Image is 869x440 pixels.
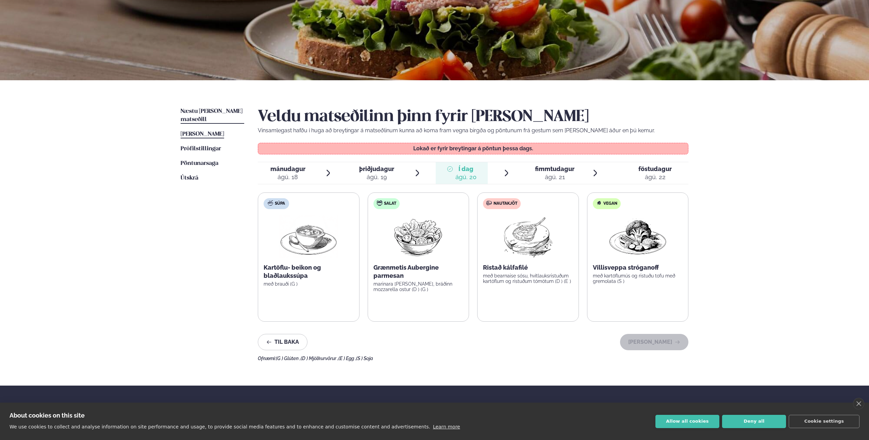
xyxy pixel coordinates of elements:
span: Vegan [603,201,617,206]
p: með brauði (G ) [264,281,354,287]
button: Cookie settings [789,415,859,428]
p: marinara [PERSON_NAME], bráðinn mozzarella ostur (D ) (G ) [373,281,464,292]
span: Salat [384,201,396,206]
img: soup.svg [268,200,273,206]
span: Súpa [275,201,285,206]
p: með kartöflumús og ristuðu tofu með gremolata (S ) [593,273,683,284]
img: salad.svg [377,200,382,206]
button: [PERSON_NAME] [620,334,688,350]
img: Vegan.svg [596,200,602,206]
img: Vegan.png [608,215,668,258]
button: Deny all [722,415,786,428]
div: ágú. 18 [270,173,305,181]
p: Vinsamlegast hafðu í huga að breytingar á matseðlinum kunna að koma fram vegna birgða og pöntunum... [258,126,688,135]
a: Útskrá [181,174,198,182]
span: mánudagur [270,165,305,172]
span: Prófílstillingar [181,146,221,152]
span: Næstu [PERSON_NAME] matseðill [181,108,243,122]
p: með bearnaise sósu, hvítlauksristuðum kartöflum og ristuðum tómötum (D ) (E ) [483,273,573,284]
span: (S ) Soja [356,356,373,361]
a: Pöntunarsaga [181,159,218,168]
img: Soup.png [279,215,338,258]
p: Grænmetis Aubergine parmesan [373,264,464,280]
a: Prófílstillingar [181,145,221,153]
img: Salad.png [388,215,448,258]
p: Kartöflu- beikon og blaðlaukssúpa [264,264,354,280]
button: Allow all cookies [655,415,719,428]
a: [PERSON_NAME] [181,130,224,138]
p: Villisveppa stróganoff [593,264,683,272]
span: (G ) Glúten , [276,356,301,361]
img: Lamb-Meat.png [498,215,558,258]
h2: Veldu matseðilinn þinn fyrir [PERSON_NAME] [258,107,688,126]
button: Til baka [258,334,307,350]
span: Nautakjöt [494,201,517,206]
span: (E ) Egg , [338,356,356,361]
span: þriðjudagur [359,165,394,172]
div: ágú. 19 [359,173,394,181]
div: ágú. 22 [638,173,672,181]
img: beef.svg [486,200,492,206]
span: [PERSON_NAME] [181,131,224,137]
span: Útskrá [181,175,198,181]
div: ágú. 20 [455,173,477,181]
span: Pöntunarsaga [181,160,218,166]
a: Learn more [433,424,460,429]
p: Lokað er fyrir breytingar á pöntun þessa dags. [265,146,682,151]
div: Ofnæmi: [258,356,688,361]
div: ágú. 21 [535,173,574,181]
span: fimmtudagur [535,165,574,172]
span: (D ) Mjólkurvörur , [301,356,338,361]
p: We use cookies to collect and analyse information on site performance and usage, to provide socia... [10,424,430,429]
a: Næstu [PERSON_NAME] matseðill [181,107,244,124]
span: föstudagur [638,165,672,172]
a: close [853,398,864,409]
strong: About cookies on this site [10,412,85,419]
p: Ristað kálfafilé [483,264,573,272]
span: Í dag [455,165,477,173]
